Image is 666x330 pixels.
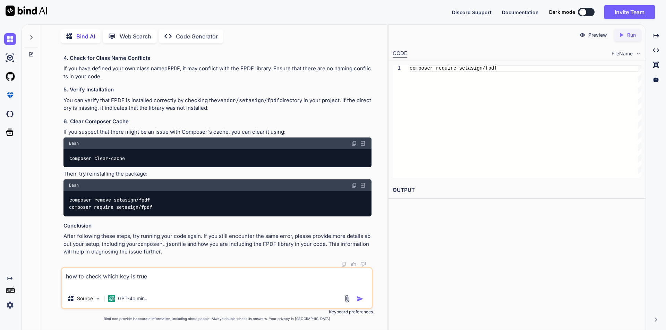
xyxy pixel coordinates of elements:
h3: 6. Clear Composer Cache [63,118,372,126]
img: chat [4,33,16,45]
code: FPDF [168,65,180,72]
div: 1 [393,65,401,72]
img: settings [4,299,16,311]
p: If you suspect that there might be an issue with Composer's cache, you can clear it using: [63,128,372,136]
code: composer.json [137,241,178,248]
img: attachment [343,295,351,303]
p: After following these steps, try running your code again. If you still encounter the same error, ... [63,232,372,256]
img: GPT-4o mini [108,295,115,302]
p: Run [627,32,636,38]
button: Discord Support [452,9,492,16]
span: FileName [612,50,633,57]
code: composer clear-cache [69,155,126,162]
img: like [351,261,356,267]
span: Bash [69,182,79,188]
img: ai-studio [4,52,16,64]
p: Source [77,295,93,302]
p: If you have defined your own class named , it may conflict with the FPDF library. Ensure that the... [63,65,372,80]
span: Discord Support [452,9,492,15]
h3: Conclusion [63,222,372,230]
span: composer require setasign/fpdf [410,65,497,71]
img: dislike [360,261,366,267]
textarea: how to check which key is true [62,268,372,289]
p: Preview [588,32,607,38]
img: Bind AI [6,6,47,16]
p: Bind AI [76,32,95,41]
span: Bash [69,141,79,146]
img: copy [341,261,347,267]
h3: 5. Verify Installation [63,86,372,94]
code: composer remove setasign/fpdf composer require setasign/fpdf [69,196,153,211]
span: Dark mode [549,9,575,16]
p: You can verify that FPDF is installed correctly by checking the directory in your project. If the... [63,97,372,112]
p: Code Generator [176,32,218,41]
img: darkCloudIdeIcon [4,108,16,120]
p: Bind can provide inaccurate information, including about people. Always double-check its answers.... [61,316,373,321]
img: icon [357,295,364,302]
img: copy [351,141,357,146]
button: Documentation [502,9,539,16]
div: CODE [393,50,407,58]
img: Open in Browser [360,182,366,188]
img: copy [351,182,357,188]
code: vendor/setasign/fpdf [217,97,280,104]
img: preview [579,32,586,38]
p: GPT-4o min.. [118,295,147,302]
img: Open in Browser [360,140,366,146]
img: githubLight [4,71,16,82]
img: chevron down [635,51,641,56]
h2: OUTPUT [388,182,646,198]
img: premium [4,89,16,101]
h3: 4. Check for Class Name Conflicts [63,54,372,62]
p: Then, try reinstalling the package: [63,170,372,178]
p: Web Search [120,32,151,41]
button: Invite Team [604,5,655,19]
p: Keyboard preferences [61,309,373,315]
img: Pick Models [95,296,101,302]
span: Documentation [502,9,539,15]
